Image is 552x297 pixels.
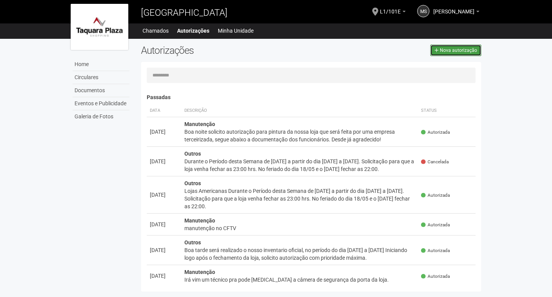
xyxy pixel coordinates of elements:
span: Autorizada [421,247,450,254]
span: Autorizada [421,192,450,199]
span: L1/101E [380,1,401,15]
div: Durante o Período desta Semana de [DATE] a partir do dia [DATE] a [DATE]. Solicitação para que a ... [184,158,415,173]
span: Moises Santos Sena [433,1,474,15]
a: Galeria de Fotos [73,110,129,123]
div: [DATE] [150,246,178,254]
a: Minha Unidade [218,25,254,36]
img: logo.jpg [71,4,128,50]
strong: Outros [184,239,201,246]
th: Data [147,105,181,117]
span: Autorizada [421,129,450,136]
strong: Outros [184,180,201,186]
span: [GEOGRAPHIC_DATA] [141,7,227,18]
span: Autorizada [421,222,450,228]
div: Lojas Americanas Durante o Período desta Semana de [DATE] a partir do dia [DATE] a [DATE]. Solici... [184,187,415,210]
div: manutenção no CFTV [184,224,415,232]
strong: Outros [184,151,201,157]
div: Boa tarde será realizado o nosso inventario oficial, no período do dia [DATE] a [DATE] Iniciando ... [184,246,415,262]
strong: Manutenção [184,121,215,127]
a: Home [73,58,129,71]
a: L1/101E [380,10,406,16]
span: Autorizada [421,273,450,280]
th: Descrição [181,105,418,117]
div: [DATE] [150,221,178,228]
a: Eventos e Publicidade [73,97,129,110]
div: [DATE] [150,128,178,136]
span: Cancelada [421,159,449,165]
div: [DATE] [150,191,178,199]
h4: Passadas [147,95,476,100]
a: Chamados [143,25,169,36]
a: Documentos [73,84,129,97]
a: [PERSON_NAME] [433,10,479,16]
div: [DATE] [150,158,178,165]
a: MS [417,5,429,17]
strong: Manutenção [184,217,215,224]
th: Status [418,105,476,117]
a: Autorizações [177,25,209,36]
a: Nova autorização [430,45,481,56]
strong: Manutenção [184,269,215,275]
h2: Autorizações [141,45,305,56]
span: Nova autorização [440,48,477,53]
a: Circulares [73,71,129,84]
div: Boa noite solicito autorização para pintura da nossa loja que será feita por uma empresa terceiri... [184,128,415,143]
div: [DATE] [150,272,178,280]
div: Irá vim um técnico pra pode [MEDICAL_DATA] a câmera de segurança da porta da loja. [184,276,415,284]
